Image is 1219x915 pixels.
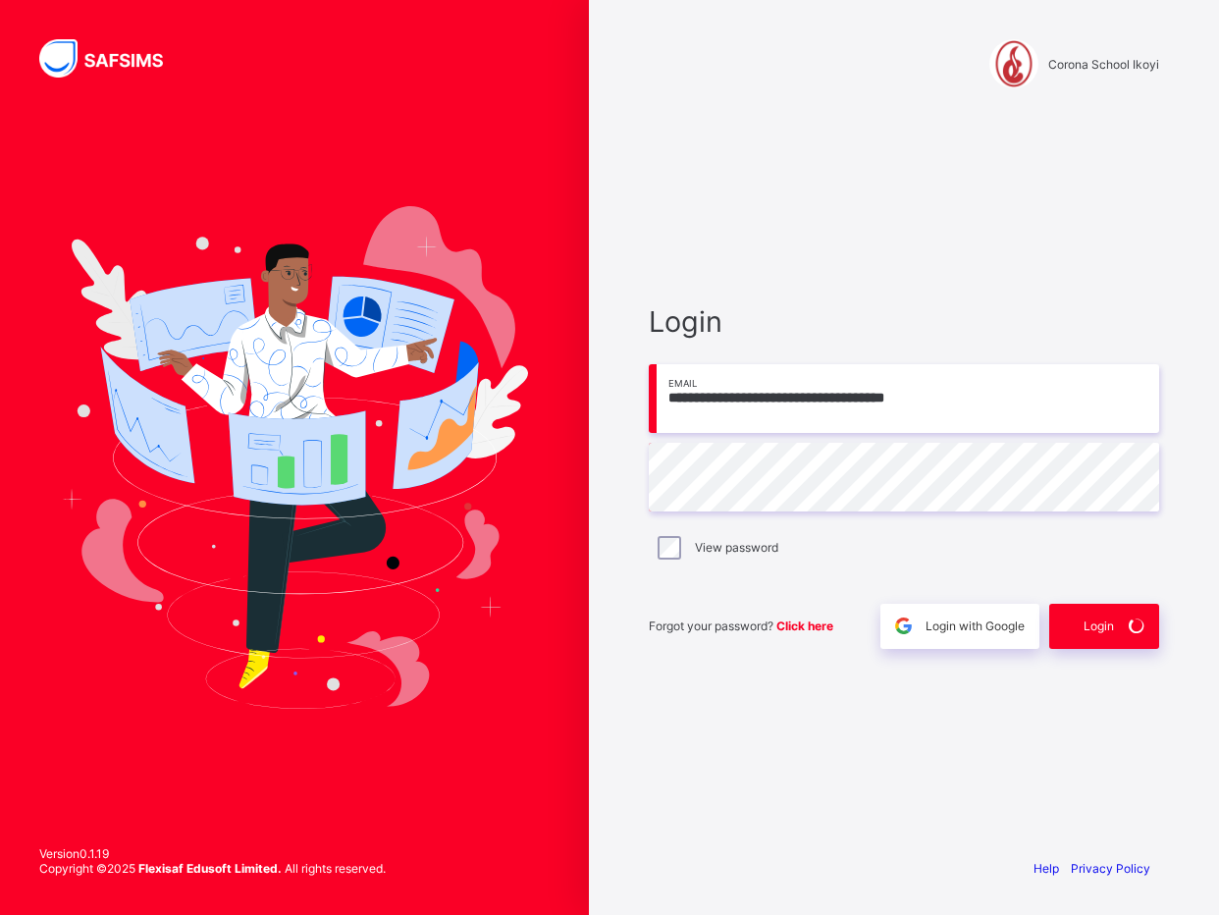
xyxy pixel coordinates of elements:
[649,619,833,633] span: Forgot your password?
[1071,861,1150,876] a: Privacy Policy
[926,619,1025,633] span: Login with Google
[649,304,1159,339] span: Login
[1084,619,1114,633] span: Login
[61,206,528,709] img: Hero Image
[39,861,386,876] span: Copyright © 2025 All rights reserved.
[1033,861,1059,876] a: Help
[138,861,282,876] strong: Flexisaf Edusoft Limited.
[39,846,386,861] span: Version 0.1.19
[39,39,186,78] img: SAFSIMS Logo
[892,615,915,637] img: google.396cfc9801f0270233282035f929180a.svg
[776,619,833,633] a: Click here
[695,540,778,555] label: View password
[1048,57,1159,72] span: Corona School Ikoyi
